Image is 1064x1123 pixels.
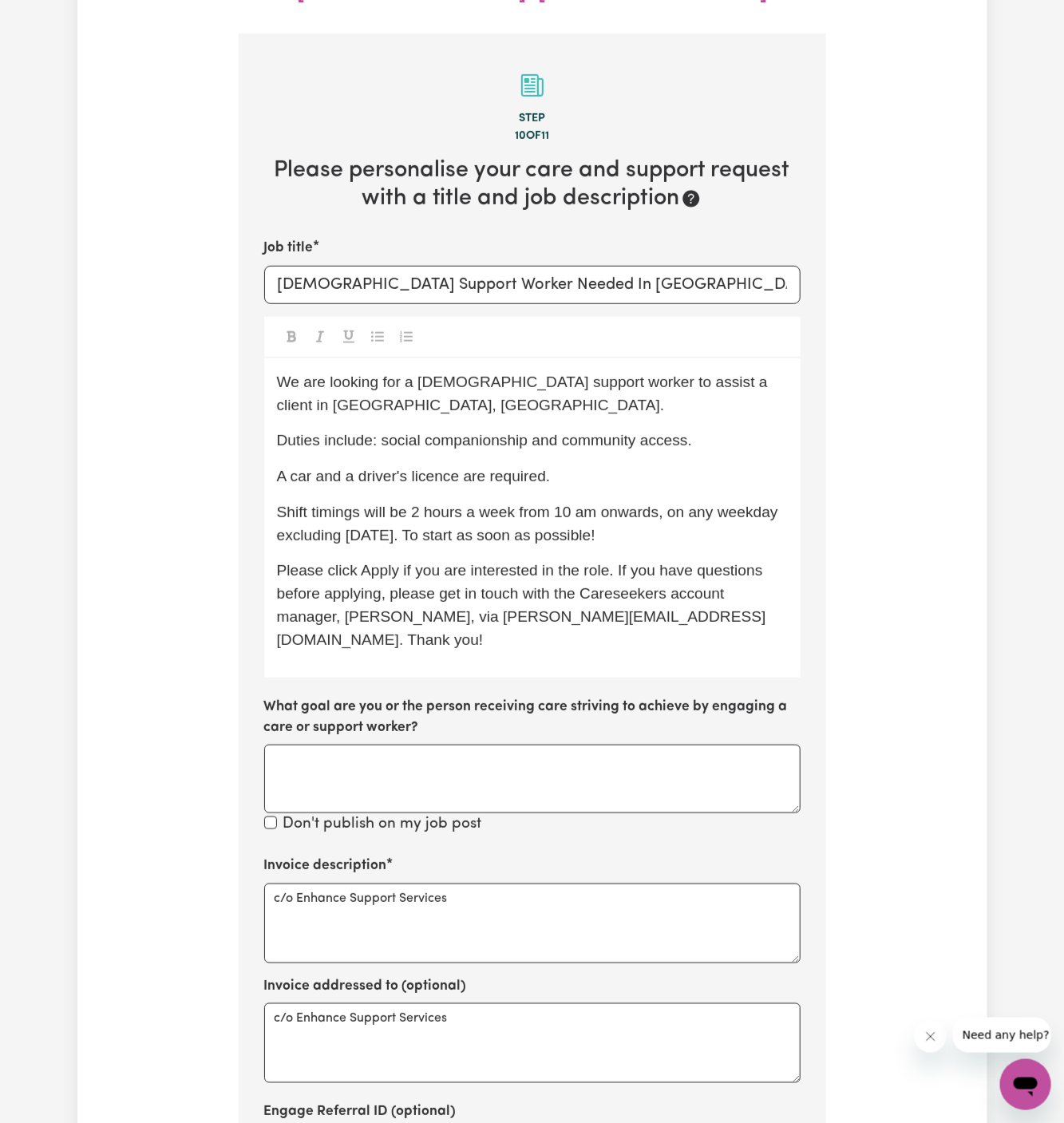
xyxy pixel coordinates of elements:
[264,856,387,876] label: Invoice description
[264,266,801,304] input: e.g. Care worker needed in North Sydney for aged care
[915,1021,947,1053] iframe: Close message
[264,110,801,128] div: Step
[277,562,767,647] span: Please click Apply if you are interested in the role. If you have questions before applying, plea...
[366,326,389,347] button: Toggle undefined
[283,813,482,836] label: Don't publish on my job post
[264,697,801,739] label: What goal are you or the person receiving care striving to achieve by engaging a care or support ...
[264,976,467,997] label: Invoice addressed to (optional)
[264,238,314,259] label: Job title
[309,326,331,347] button: Toggle undefined
[953,1018,1051,1053] iframe: Message from company
[277,468,551,484] span: A car and a driver's licence are required.
[277,504,783,544] span: Shift timings will be 2 hours a week from 10 am onwards, on any weekday excluding [DATE]. To star...
[264,128,801,145] div: 10 of 11
[1000,1059,1051,1110] iframe: Button to launch messaging window
[264,1102,457,1123] label: Engage Referral ID (optional)
[280,326,303,347] button: Toggle undefined
[277,374,773,413] span: We are looking for a [DEMOGRAPHIC_DATA] support worker to assist a client in [GEOGRAPHIC_DATA], [...
[338,326,360,347] button: Toggle undefined
[264,884,801,963] textarea: c/o Enhance Support Services
[277,432,692,449] span: Duties include: social companionship and community access.
[264,1003,801,1083] textarea: c/o Enhance Support Services
[395,326,417,347] button: Toggle undefined
[264,157,801,212] h2: Please personalise your care and support request with a title and job description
